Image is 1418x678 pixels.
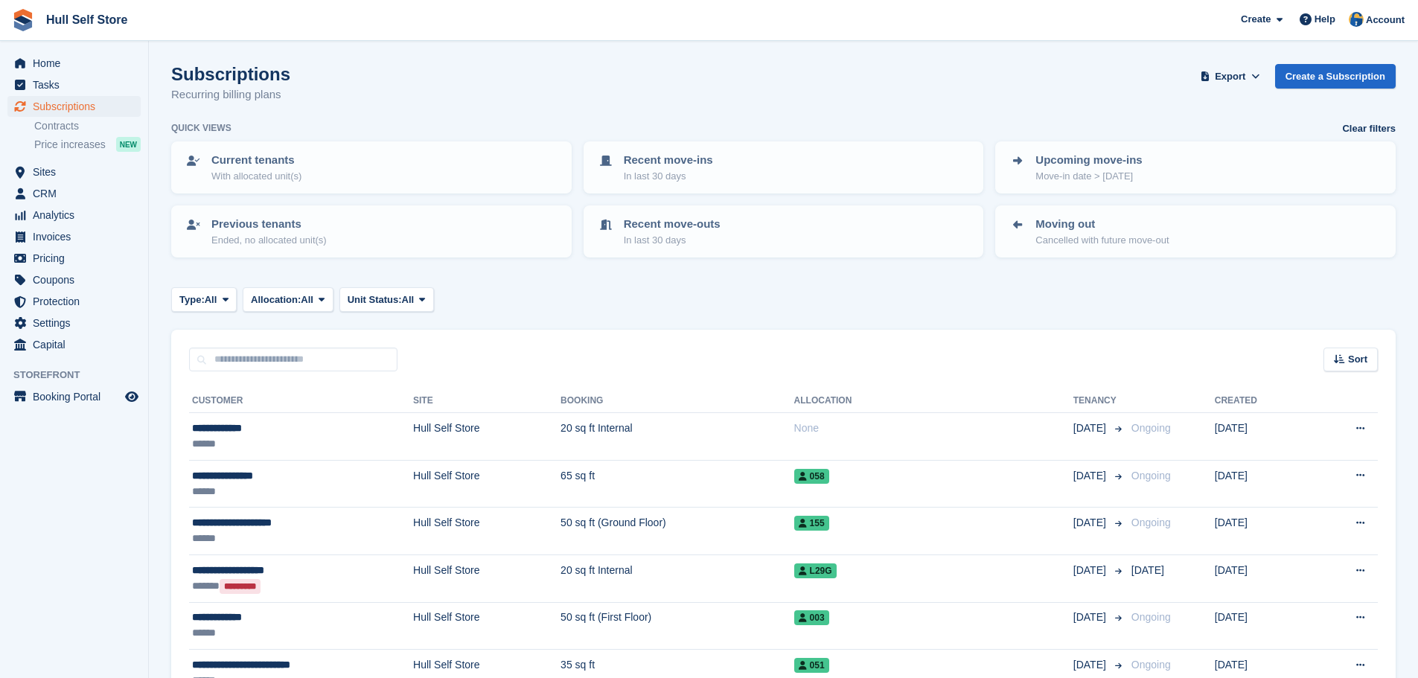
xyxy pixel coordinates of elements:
a: Current tenants With allocated unit(s) [173,143,570,192]
span: Analytics [33,205,122,226]
a: menu [7,386,141,407]
td: 50 sq ft (Ground Floor) [561,508,793,555]
th: Created [1215,389,1309,413]
th: Tenancy [1073,389,1125,413]
th: Booking [561,389,793,413]
span: CRM [33,183,122,204]
span: 003 [794,610,829,625]
a: Previous tenants Ended, no allocated unit(s) [173,207,570,256]
td: 20 sq ft Internal [561,413,793,461]
span: Create [1241,12,1271,27]
span: Price increases [34,138,106,152]
span: Export [1215,69,1245,84]
a: menu [7,96,141,117]
span: All [402,292,415,307]
span: L29G [794,563,837,578]
th: Customer [189,389,413,413]
a: menu [7,226,141,247]
span: All [205,292,217,307]
td: 20 sq ft Internal [561,554,793,602]
span: Settings [33,313,122,333]
button: Export [1198,64,1263,89]
a: menu [7,53,141,74]
span: Ongoing [1131,517,1171,528]
span: Account [1366,13,1405,28]
a: menu [7,183,141,204]
span: Pricing [33,248,122,269]
p: Move-in date > [DATE] [1035,169,1142,184]
p: With allocated unit(s) [211,169,301,184]
td: [DATE] [1215,554,1309,602]
p: Recent move-ins [624,152,713,169]
p: Cancelled with future move-out [1035,233,1169,248]
p: Current tenants [211,152,301,169]
a: Upcoming move-ins Move-in date > [DATE] [997,143,1394,192]
td: [DATE] [1215,602,1309,650]
a: Recent move-ins In last 30 days [585,143,983,192]
td: Hull Self Store [413,460,561,508]
h6: Quick views [171,121,231,135]
a: menu [7,269,141,290]
span: Allocation: [251,292,301,307]
a: Price increases NEW [34,136,141,153]
a: menu [7,334,141,355]
span: [DATE] [1131,564,1164,576]
a: Preview store [123,388,141,406]
button: Type: All [171,287,237,312]
span: [DATE] [1073,420,1109,436]
span: All [301,292,313,307]
td: [DATE] [1215,460,1309,508]
p: Recurring billing plans [171,86,290,103]
span: Protection [33,291,122,312]
th: Allocation [794,389,1073,413]
td: Hull Self Store [413,508,561,555]
td: Hull Self Store [413,554,561,602]
a: menu [7,313,141,333]
span: Subscriptions [33,96,122,117]
a: Create a Subscription [1275,64,1396,89]
p: In last 30 days [624,169,713,184]
p: Upcoming move-ins [1035,152,1142,169]
a: Clear filters [1342,121,1396,136]
span: [DATE] [1073,563,1109,578]
td: Hull Self Store [413,602,561,650]
span: Capital [33,334,122,355]
th: Site [413,389,561,413]
span: Ongoing [1131,659,1171,671]
span: Home [33,53,122,74]
span: 051 [794,658,829,673]
span: [DATE] [1073,610,1109,625]
span: Booking Portal [33,386,122,407]
span: Type: [179,292,205,307]
td: 50 sq ft (First Floor) [561,602,793,650]
a: Hull Self Store [40,7,133,32]
span: 058 [794,469,829,484]
span: Ongoing [1131,470,1171,482]
td: 65 sq ft [561,460,793,508]
span: Ongoing [1131,611,1171,623]
span: 155 [794,516,829,531]
div: None [794,420,1073,436]
span: Invoices [33,226,122,247]
p: Previous tenants [211,216,327,233]
img: Hull Self Store [1349,12,1364,27]
img: stora-icon-8386f47178a22dfd0bd8f6a31ec36ba5ce8667c1dd55bd0f319d3a0aa187defe.svg [12,9,34,31]
a: menu [7,161,141,182]
button: Allocation: All [243,287,333,312]
span: Sites [33,161,122,182]
span: Storefront [13,368,148,383]
a: menu [7,291,141,312]
a: Moving out Cancelled with future move-out [997,207,1394,256]
span: Coupons [33,269,122,290]
p: Ended, no allocated unit(s) [211,233,327,248]
span: [DATE] [1073,657,1109,673]
h1: Subscriptions [171,64,290,84]
td: Hull Self Store [413,413,561,461]
a: Contracts [34,119,141,133]
span: Sort [1348,352,1367,367]
span: [DATE] [1073,515,1109,531]
span: Ongoing [1131,422,1171,434]
span: [DATE] [1073,468,1109,484]
p: In last 30 days [624,233,721,248]
td: [DATE] [1215,508,1309,555]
